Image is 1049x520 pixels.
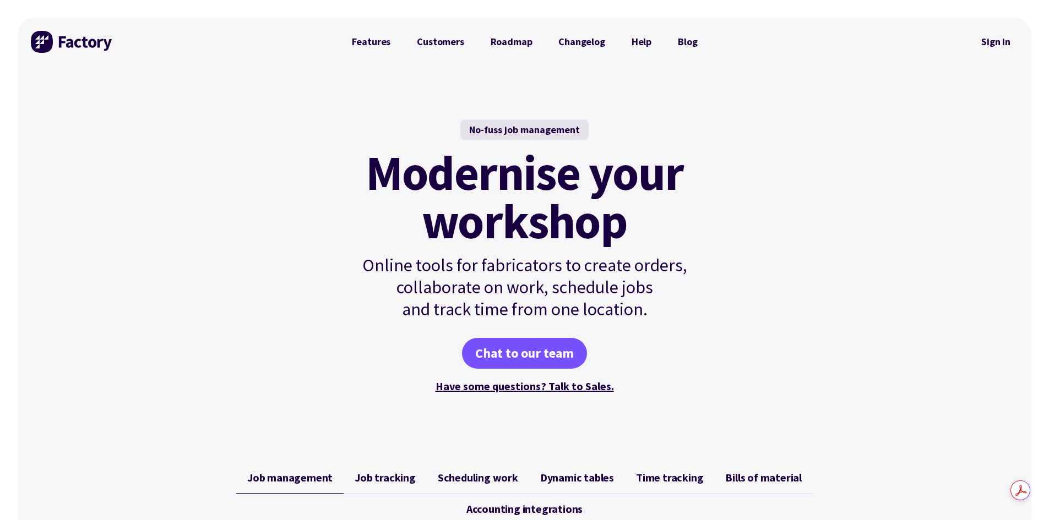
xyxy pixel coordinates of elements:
[545,31,618,53] a: Changelog
[636,471,703,484] span: Time tracking
[477,31,546,53] a: Roadmap
[460,120,589,140] div: No-fuss job management
[618,31,665,53] a: Help
[31,31,113,53] img: Factory
[974,29,1018,54] a: Sign in
[404,31,477,53] a: Customers
[366,149,683,245] mark: Modernise your workshop
[438,471,518,484] span: Scheduling work
[540,471,614,484] span: Dynamic tables
[974,29,1018,54] nav: Secondary Navigation
[436,379,614,393] a: Have some questions? Talk to Sales.
[339,254,711,320] p: Online tools for fabricators to create orders, collaborate on work, schedule jobs and track time ...
[466,502,583,516] span: Accounting integrations
[725,471,802,484] span: Bills of material
[339,31,404,53] a: Features
[462,338,587,369] a: Chat to our team
[665,31,710,53] a: Blog
[355,471,416,484] span: Job tracking
[339,31,711,53] nav: Primary Navigation
[247,471,333,484] span: Job management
